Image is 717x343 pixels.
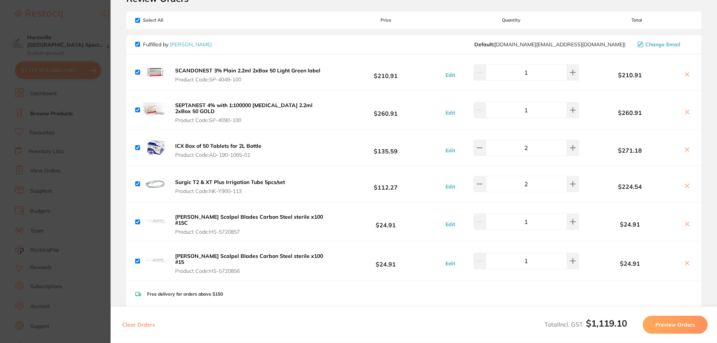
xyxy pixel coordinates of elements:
b: $210.91 [330,65,441,79]
button: [PERSON_NAME] Scalpel Blades Carbon Steel sterile x100 #15C Product Code:HS-5720857 [173,213,330,235]
img: MjA4MzRqNg [143,172,167,196]
b: $210.91 [581,72,679,78]
button: Surgic T2 & XT Plus Irrigation Tube 5pcs/set Product Code:NK-Y900-113 [173,179,287,194]
span: Total Incl. GST [544,321,627,328]
b: SCANDONEST 3% Plain 2.2ml 2xBox 50 Light Green label [175,67,320,74]
b: $135.59 [330,141,441,155]
button: Edit [443,72,457,78]
b: $24.91 [581,260,679,267]
b: [PERSON_NAME] Scalpel Blades Carbon Steel sterile x100 #15 [175,253,323,265]
span: Price [330,18,441,23]
span: Product Code: NK-Y900-113 [175,188,285,194]
b: $112.27 [330,177,441,191]
p: Fulfilled by [143,41,212,47]
b: $271.18 [581,147,679,154]
b: $24.91 [330,215,441,229]
span: Product Code: HS-5720857 [175,229,328,235]
b: $260.91 [330,103,441,117]
button: Edit [443,109,457,116]
b: $24.91 [330,254,441,268]
span: Product Code: SP-4049-100 [175,77,320,82]
span: Product Code: AD-190-1065-01 [175,152,261,158]
span: Product Code: SP-4090-100 [175,117,328,123]
b: $24.91 [581,221,679,228]
span: Change Email [645,41,680,47]
b: [PERSON_NAME] Scalpel Blades Carbon Steel sterile x100 #15C [175,213,323,226]
p: Free delivery for orders above $150 [147,291,223,297]
button: [PERSON_NAME] Scalpel Blades Carbon Steel sterile x100 #15 Product Code:HS-5720856 [173,253,330,274]
button: Edit [443,183,457,190]
button: Clear Orders [120,316,157,334]
b: SEPTANEST 4% with 1:100000 [MEDICAL_DATA] 2.2ml 2xBox 50 GOLD [175,102,313,115]
b: Surgic T2 & XT Plus Irrigation Tube 5pcs/set [175,179,285,185]
button: Edit [443,260,457,267]
button: SCANDONEST 3% Plain 2.2ml 2xBox 50 Light Green label Product Code:SP-4049-100 [173,67,323,83]
img: ZTZuN2l2cQ [143,60,167,84]
b: $260.91 [581,109,679,116]
b: $224.54 [581,183,679,190]
span: Select All [135,18,210,23]
b: $1,119.10 [586,318,627,329]
span: Quantity [442,18,581,23]
img: NDdtNzZ3NA [143,136,167,160]
button: Preview Orders [643,316,708,334]
b: Default [474,41,493,48]
button: Edit [443,221,457,228]
span: Product Code: HS-5720856 [175,268,328,274]
a: [PERSON_NAME] [170,41,212,48]
button: Change Email [635,41,692,48]
img: czl4dmxycg [143,249,167,273]
button: Edit [443,147,457,154]
b: ICX Box of 50 Tablets for 2L Bottle [175,143,261,149]
span: customer.care@henryschein.com.au [474,41,626,47]
img: cjdjank2cw [143,98,167,122]
img: N2hnaWF4cg [143,210,167,234]
span: Total [581,18,692,23]
button: SEPTANEST 4% with 1:100000 [MEDICAL_DATA] 2.2ml 2xBox 50 GOLD Product Code:SP-4090-100 [173,102,330,124]
button: ICX Box of 50 Tablets for 2L Bottle Product Code:AD-190-1065-01 [173,143,264,158]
